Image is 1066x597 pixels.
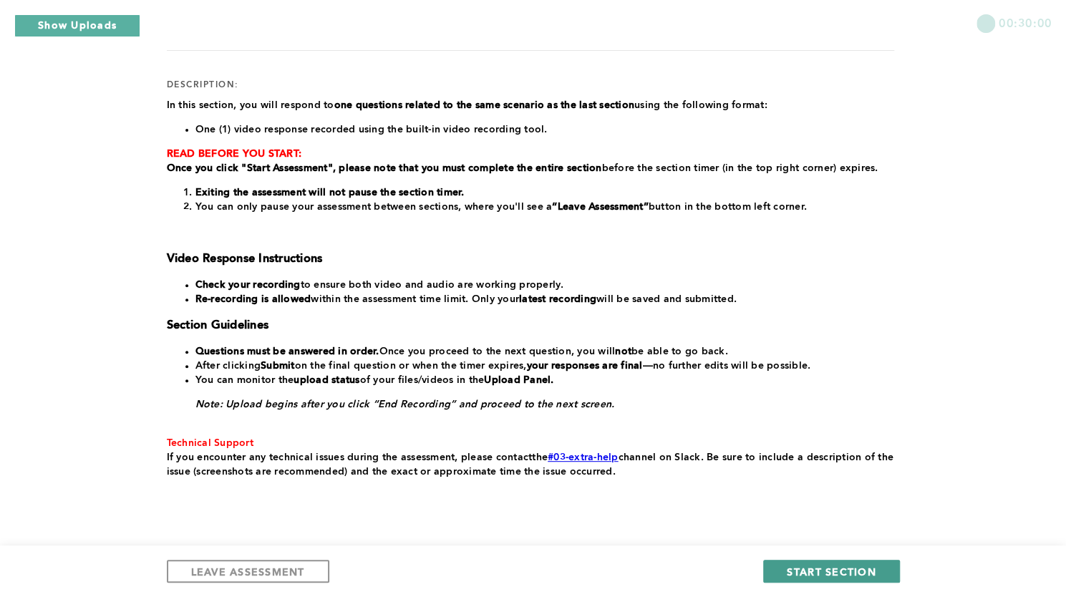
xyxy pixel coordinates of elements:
h3: Section Guidelines [167,319,894,333]
button: START SECTION [763,560,899,583]
span: In this section, you will respond to [167,100,334,110]
p: before the section timer (in the top right corner) expires. [167,161,894,175]
h3: Video Response Instructions [167,252,894,266]
span: using the following format: [634,100,767,110]
li: After clicking on the final question or when the timer expires, —no further edits will be possible. [195,359,894,373]
strong: “Leave Assessment” [552,202,649,212]
em: Note: Upload begins after you click “End Recording” and proceed to the next screen. [195,399,615,409]
button: LEAVE ASSESSMENT [167,560,329,583]
strong: Re-recording is allowed [195,294,311,304]
li: Once you proceed to the next question, you will be able to go back. [195,344,894,359]
strong: not [615,346,631,356]
strong: upload status [294,375,359,385]
strong: Questions must be answered in order. [195,346,379,356]
strong: READ BEFORE YOU START: [167,149,302,159]
span: START SECTION [787,565,876,578]
strong: Check your recording [195,280,301,290]
li: You can monitor the of your files/videos in the [195,373,894,387]
p: the channel on Slack [167,450,894,479]
li: within the assessment time limit. Only your will be saved and submitted. [195,292,894,306]
span: If you encounter any technical issues during the assessment, please contact [167,452,533,462]
strong: your responses are final [527,361,643,371]
span: . Be sure to include a description of the issue (screenshots are recommended) and the exact or ap... [167,452,897,477]
span: Technical Support [167,438,253,448]
strong: Submit [261,361,295,371]
span: 00:30:00 [999,14,1052,31]
strong: Once you click "Start Assessment", please note that you must complete the entire section [167,163,602,173]
a: #03-extra-help [548,452,619,462]
strong: Exiting the assessment will not pause the section timer. [195,188,465,198]
span: One (1) video response recorded using the built-in video recording tool. [195,125,548,135]
li: You can only pause your assessment between sections, where you'll see a button in the bottom left... [195,200,894,214]
span: LEAVE ASSESSMENT [191,565,305,578]
li: to ensure both video and audio are working properly. [195,278,894,292]
button: Show Uploads [14,14,140,37]
div: description: [167,79,239,91]
strong: latest recording [519,294,596,304]
strong: Upload Panel. [484,375,553,385]
strong: one questions related to the same scenario as the last section [334,100,635,110]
